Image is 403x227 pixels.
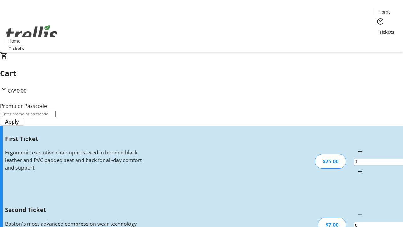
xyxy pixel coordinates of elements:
[374,29,399,35] a: Tickets
[374,15,387,28] button: Help
[4,38,24,44] a: Home
[378,9,391,15] span: Home
[354,165,366,178] button: Increment by one
[354,145,366,158] button: Decrement by one
[374,9,394,15] a: Home
[379,29,394,35] span: Tickets
[5,149,143,172] div: Ergonomic executive chair upholstered in bonded black leather and PVC padded seat and back for al...
[5,134,143,143] h3: First Ticket
[8,87,26,94] span: CA$0.00
[9,45,24,52] span: Tickets
[5,118,19,125] span: Apply
[374,35,387,48] button: Cart
[4,45,29,52] a: Tickets
[315,154,346,169] div: $25.00
[4,18,60,49] img: Orient E2E Organization 3yzuyTgNMV's Logo
[8,38,20,44] span: Home
[5,205,143,214] h3: Second Ticket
